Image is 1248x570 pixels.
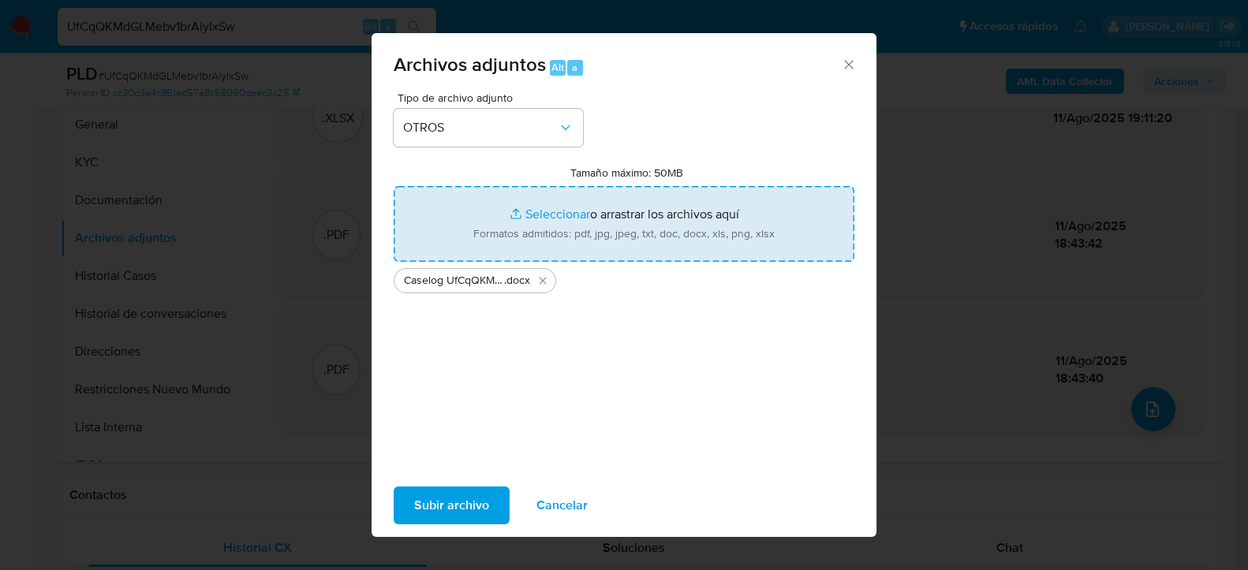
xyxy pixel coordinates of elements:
span: Alt [551,60,564,75]
span: a [572,60,577,75]
span: OTROS [403,120,558,136]
button: OTROS [394,109,583,147]
button: Eliminar Caselog UfCqQKMdGLMebv1brAiyIxSw_2025_06_18_19_55_20.docx [533,271,552,290]
span: Caselog UfCqQKMdGLMebv1brAiyIxSw_2025_06_18_19_55_20 [404,273,504,289]
span: Archivos adjuntos [394,50,546,78]
span: .docx [504,273,530,289]
span: Tipo de archivo adjunto [398,92,587,103]
span: Subir archivo [414,488,489,523]
button: Cancelar [516,486,608,524]
button: Subir archivo [394,486,510,524]
span: Cancelar [536,488,588,523]
label: Tamaño máximo: 50MB [570,166,683,180]
ul: Archivos seleccionados [394,262,854,293]
button: Cerrar [841,57,855,71]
